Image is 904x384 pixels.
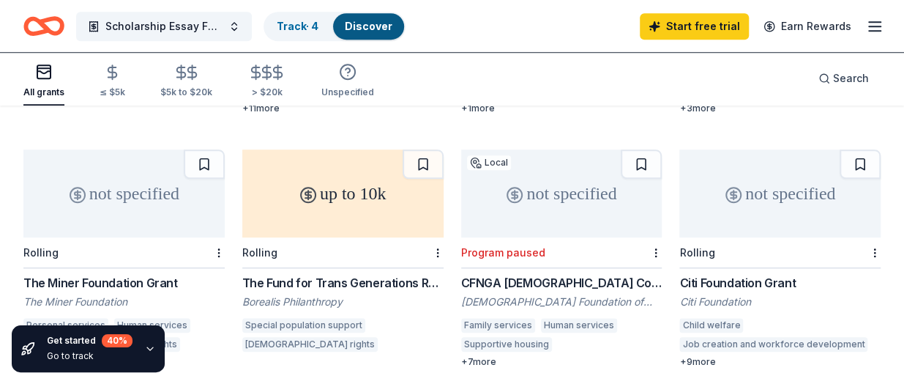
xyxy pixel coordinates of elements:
a: not specifiedRollingThe Miner Foundation GrantThe Miner FoundationPersonal servicesHuman services... [23,149,225,356]
button: Unspecified [321,57,374,106]
div: The Fund for Trans Generations Rapid Response Fund [242,274,444,292]
div: Rolling [242,246,277,259]
div: Citi Foundation [679,295,881,309]
div: Family services [461,318,535,333]
div: Human services [541,318,617,333]
div: Go to track [47,350,132,362]
div: not specified [23,149,225,237]
div: not specified [679,149,881,237]
div: All grants [23,86,64,98]
div: Program paused [461,246,545,259]
div: Child welfare [679,318,743,333]
button: $5k to $20k [160,58,212,106]
div: + 7 more [461,356,662,368]
button: > $20k [247,58,286,106]
div: CFNGA [DEMOGRAPHIC_DATA] Community Grants [461,274,662,292]
div: Local [467,155,511,170]
div: Rolling [679,246,714,259]
a: not specifiedLocalProgram pausedCFNGA [DEMOGRAPHIC_DATA] Community Grants[DEMOGRAPHIC_DATA] Found... [461,149,662,368]
div: + 1 more [461,103,662,114]
div: [DEMOGRAPHIC_DATA] Foundation of [GEOGRAPHIC_DATA][US_STATE] [461,295,662,309]
button: ≤ $5k [100,58,125,106]
div: Get started [47,334,132,347]
button: All grants [23,57,64,106]
a: Earn Rewards [755,13,860,40]
span: Search [833,70,869,87]
div: [DEMOGRAPHIC_DATA] rights [242,337,378,352]
div: 40 % [102,334,132,347]
div: up to 10k [242,149,444,237]
div: The Miner Foundation [23,295,225,309]
div: Citi Foundation Grant [679,274,881,292]
a: Home [23,9,64,43]
div: Unspecified [321,86,374,98]
div: The Miner Foundation Grant [23,274,225,292]
div: Special population support [242,318,365,333]
div: + 3 more [679,103,881,114]
a: up to 10kRollingThe Fund for Trans Generations Rapid Response FundBorealis PhilanthropySpecial po... [242,149,444,356]
a: Discover [345,20,392,32]
div: Job creation and workforce development [679,337,867,352]
div: ≤ $5k [100,86,125,98]
div: + 9 more [679,356,881,368]
a: Track· 4 [277,20,318,32]
div: Supportive housing [461,337,552,352]
div: + 11 more [242,103,444,114]
span: Scholarship Essay Fund [105,18,223,35]
a: Start free trial [640,13,749,40]
div: Rolling [23,246,59,259]
div: not specified [461,149,662,237]
a: not specifiedRollingCiti Foundation GrantCiti FoundationChild welfareJob creation and workforce d... [679,149,881,368]
div: $5k to $20k [160,86,212,98]
button: Search [807,64,881,93]
div: Borealis Philanthropy [242,295,444,309]
button: Scholarship Essay Fund [76,12,252,41]
div: > $20k [247,86,286,98]
button: Track· 4Discover [264,12,406,41]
